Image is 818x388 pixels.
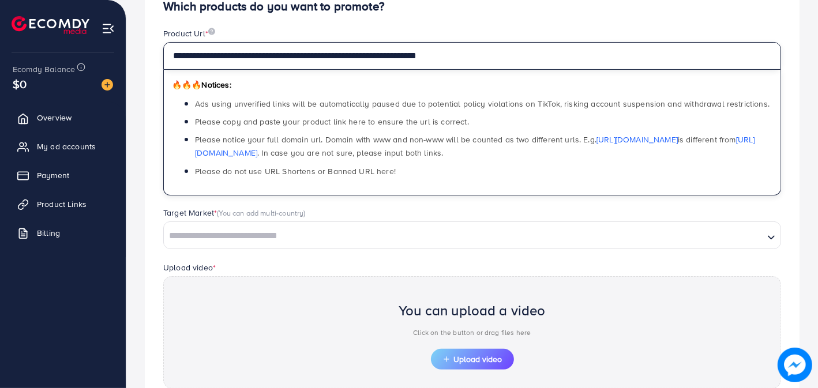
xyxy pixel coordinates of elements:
input: Search for option [165,227,763,245]
span: Please notice your full domain url. Domain with www and non-www will be counted as two different ... [195,134,755,159]
span: Notices: [172,79,231,91]
span: Ecomdy Balance [13,63,75,75]
img: image [102,79,113,91]
span: My ad accounts [37,141,96,152]
span: (You can add multi-country) [217,208,305,218]
a: Product Links [9,193,117,216]
span: Ads using unverified links will be automatically paused due to potential policy violations on Tik... [195,98,770,110]
a: My ad accounts [9,135,117,158]
span: Payment [37,169,69,181]
a: Payment [9,164,117,187]
a: [URL][DOMAIN_NAME] [596,134,678,145]
span: 🔥🔥🔥 [172,79,201,91]
img: logo [12,16,89,34]
button: Upload video [431,349,514,370]
img: image [208,28,215,35]
span: Overview [37,112,72,123]
span: $0 [13,76,27,92]
span: Upload video [442,355,502,363]
label: Target Market [163,207,306,219]
a: Billing [9,221,117,244]
label: Upload video [163,262,216,273]
h2: You can upload a video [399,302,546,319]
label: Product Url [163,28,215,39]
span: Please copy and paste your product link here to ensure the url is correct. [195,116,469,127]
span: Product Links [37,198,87,210]
span: Billing [37,227,60,239]
p: Click on the button or drag files here [399,326,546,340]
div: Search for option [163,221,781,249]
img: image [778,348,812,382]
span: Please do not use URL Shortens or Banned URL here! [195,165,396,177]
a: Overview [9,106,117,129]
img: menu [102,22,115,35]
